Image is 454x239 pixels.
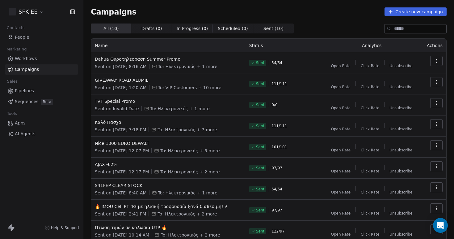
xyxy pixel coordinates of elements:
[5,118,78,128] a: Apps
[331,190,351,195] span: Open Rate
[389,232,412,237] span: Unsubscribe
[95,56,242,62] span: Dahua Θυροτηλεοραση Summer Promo
[95,190,147,196] span: Sent on [DATE] 8:40 AM
[271,81,287,86] span: 111 / 111
[5,129,78,139] a: AI Agents
[95,106,139,112] span: Sent on Invalid Date
[95,182,242,189] span: S41FEP CLEAR STOCK
[389,63,412,68] span: Unsubscribe
[246,39,323,52] th: Status
[256,229,264,234] span: Sent
[385,7,447,16] button: Create new campaign
[95,224,242,231] span: Πτώση τιμών σε καλώδια UTP 🔥
[271,166,282,171] span: 97 / 97
[150,106,210,112] span: To: Ηλεκτρονικός + 1 more
[361,106,379,111] span: Click Rate
[158,85,221,91] span: To: VIP Customers + 10 more
[5,86,78,96] a: Pipelines
[95,211,146,217] span: Sent on [DATE] 2:41 PM
[15,66,39,73] span: Campaigns
[15,131,36,137] span: AI Agents
[95,140,242,146] span: Nice 1000 EURO DEWALT
[389,106,412,111] span: Unsubscribe
[389,148,412,153] span: Unsubscribe
[421,39,446,52] th: Actions
[256,124,264,128] span: Sent
[331,127,351,132] span: Open Rate
[158,211,217,217] span: To: Ηλεκτρονικός + 2 more
[256,81,264,86] span: Sent
[15,98,38,105] span: Sequences
[331,85,351,89] span: Open Rate
[256,208,264,213] span: Sent
[7,7,45,17] button: SFK EE
[5,54,78,64] a: Workflows
[389,127,412,132] span: Unsubscribe
[4,45,29,54] span: Marketing
[15,120,26,126] span: Apps
[323,39,421,52] th: Analytics
[361,211,379,216] span: Click Rate
[95,148,149,154] span: Sent on [DATE] 12:07 PM
[361,63,379,68] span: Click Rate
[95,98,242,104] span: TVT Special Promo
[51,225,79,230] span: Help & Support
[218,25,248,32] span: Scheduled ( 0 )
[271,145,287,150] span: 101 / 101
[331,211,351,216] span: Open Rate
[5,32,78,42] a: People
[95,119,242,125] span: Καλό Πάσχα
[5,64,78,75] a: Campaigns
[331,169,351,174] span: Open Rate
[331,63,351,68] span: Open Rate
[271,229,284,234] span: 122 / 97
[361,85,379,89] span: Click Rate
[5,97,78,107] a: SequencesBeta
[95,203,242,210] span: 🔥 IMOU Cell PT 4G με ηλιακή τροφοδοσία ξανά διαθέσιμη! ⚡
[45,225,79,230] a: Help & Support
[433,218,448,233] div: Open Intercom Messenger
[389,211,412,216] span: Unsubscribe
[256,60,264,65] span: Sent
[256,166,264,171] span: Sent
[389,85,412,89] span: Unsubscribe
[160,148,220,154] span: To: Ηλεκτρονικός + 5 more
[4,109,19,118] span: Tools
[95,161,242,167] span: AJAX -62%
[95,232,149,238] span: Sent on [DATE] 10:14 AM
[161,232,220,238] span: To: Ηλεκτρονικός + 2 more
[95,127,146,133] span: Sent on [DATE] 7:18 PM
[91,7,137,16] span: Campaigns
[271,124,287,128] span: 111 / 111
[91,39,246,52] th: Name
[158,63,217,70] span: To: Ηλεκτρονικός + 1 more
[331,232,351,237] span: Open Rate
[4,23,27,33] span: Contacts
[263,25,284,32] span: Sent ( 10 )
[15,34,29,41] span: People
[256,145,264,150] span: Sent
[177,25,208,32] span: In Progress ( 0 )
[95,63,147,70] span: Sent on [DATE] 8:16 AM
[331,148,351,153] span: Open Rate
[158,190,217,196] span: To: Ηλεκτρονικός + 1 more
[361,148,379,153] span: Click Rate
[19,8,38,16] span: SFK EE
[361,232,379,237] span: Click Rate
[4,77,20,86] span: Sales
[361,190,379,195] span: Click Rate
[331,106,351,111] span: Open Rate
[158,127,217,133] span: To: Ηλεκτρονικός + 7 more
[160,169,220,175] span: To: Ηλεκτρονικός + 2 more
[271,208,282,213] span: 97 / 97
[95,77,242,83] span: GIVEAWAY ROAD ALUMIL
[141,25,162,32] span: Drafts ( 0 )
[271,187,282,192] span: 54 / 54
[256,187,264,192] span: Sent
[361,127,379,132] span: Click Rate
[271,102,277,107] span: 0 / 0
[361,169,379,174] span: Click Rate
[256,102,264,107] span: Sent
[95,169,149,175] span: Sent on [DATE] 12:17 PM
[15,55,37,62] span: Workflows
